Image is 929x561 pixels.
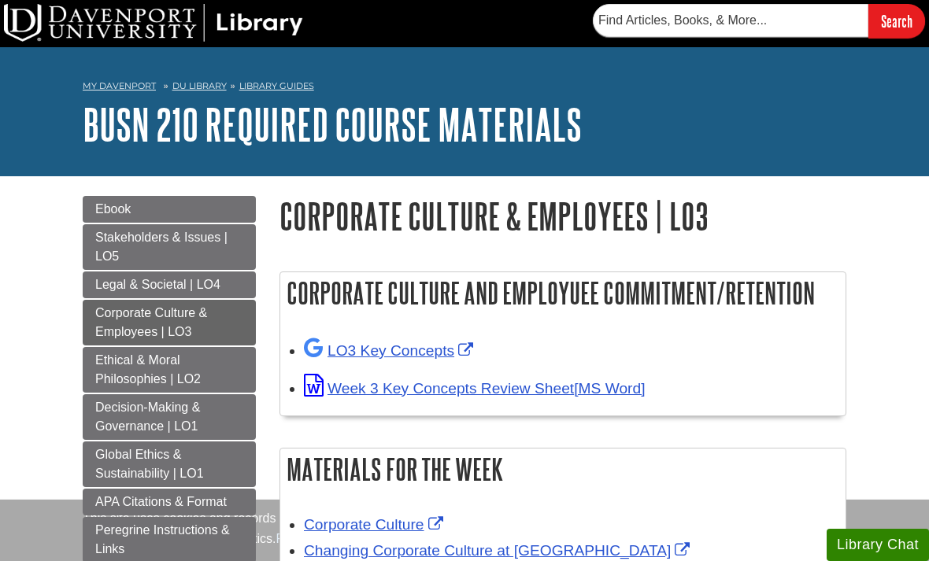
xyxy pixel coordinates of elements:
span: Legal & Societal | LO4 [95,278,220,291]
span: Corporate Culture & Employees | LO3 [95,306,207,338]
h1: Corporate Culture & Employees | LO3 [279,196,846,236]
input: Find Articles, Books, & More... [593,4,868,37]
a: Link opens in new window [304,342,477,359]
input: Search [868,4,925,38]
span: APA Citations & Format [95,495,227,508]
a: Ebook [83,196,256,223]
a: Link opens in new window [304,516,447,533]
a: DU Library [172,80,227,91]
span: Peregrine Instructions & Links [95,523,230,555]
span: Stakeholders & Issues | LO5 [95,231,228,263]
a: Global Ethics & Sustainability | LO1 [83,441,256,487]
span: Ethical & Moral Philosophies | LO2 [95,353,201,386]
a: Decision-Making & Governance | LO1 [83,394,256,440]
span: Global Ethics & Sustainability | LO1 [95,448,204,480]
a: Stakeholders & Issues | LO5 [83,224,256,270]
nav: breadcrumb [83,76,846,101]
a: My Davenport [83,79,156,93]
a: APA Citations & Format [83,489,256,515]
a: BUSN 210 Required Course Materials [83,100,582,149]
h2: Materials for the Week [280,448,846,490]
img: DU Library [4,4,303,42]
a: Ethical & Moral Philosophies | LO2 [83,347,256,393]
button: Library Chat [827,529,929,561]
a: Corporate Culture & Employees | LO3 [83,300,256,345]
h2: Corporate Culture and Employuee Commitment/Retention [280,272,846,314]
a: Legal & Societal | LO4 [83,271,256,298]
a: Link opens in new window [304,380,645,397]
span: Ebook [95,202,131,216]
a: Link opens in new window [304,542,694,559]
form: Searches DU Library's articles, books, and more [593,4,925,38]
span: Decision-Making & Governance | LO1 [95,400,200,433]
a: Library Guides [239,80,314,91]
